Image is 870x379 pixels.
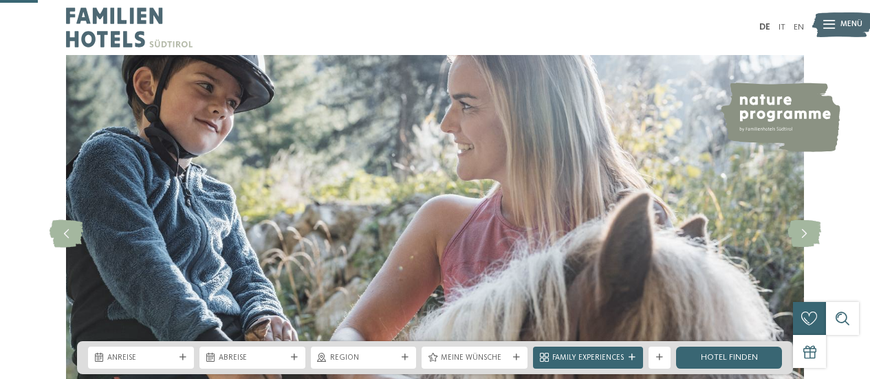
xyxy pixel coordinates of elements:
img: nature programme by Familienhotels Südtirol [719,83,840,152]
a: Hotel finden [676,347,782,369]
span: Region [330,353,398,364]
a: EN [794,23,804,32]
span: Family Experiences [552,353,624,364]
a: IT [779,23,785,32]
span: Anreise [107,353,175,364]
span: Menü [840,19,862,30]
span: Meine Wünsche [441,353,508,364]
a: DE [759,23,770,32]
span: Abreise [219,353,286,364]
